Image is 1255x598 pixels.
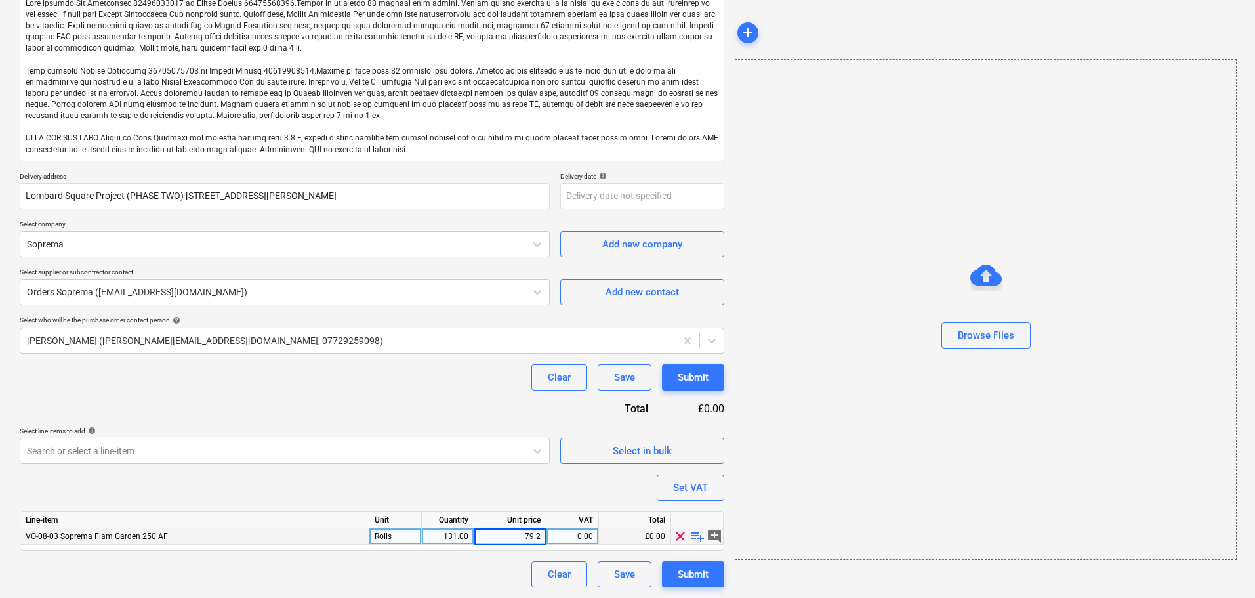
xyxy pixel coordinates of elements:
[369,512,422,528] div: Unit
[596,172,607,180] span: help
[548,369,571,386] div: Clear
[560,172,724,181] div: Delivery date
[673,479,708,496] div: Set VAT
[958,327,1014,344] div: Browse Files
[560,183,724,209] input: Delivery date not specified
[602,236,682,253] div: Add new company
[1189,535,1255,598] iframe: Chat Widget
[369,528,422,545] div: Rolls
[20,316,724,324] div: Select who will be the purchase order contact person
[598,561,651,587] button: Save
[669,401,724,416] div: £0.00
[427,528,468,545] div: 131.00
[689,528,705,544] span: playlist_add
[613,442,672,459] div: Select in bulk
[614,369,635,386] div: Save
[662,364,724,391] button: Submit
[606,284,679,301] div: Add new contact
[598,364,651,391] button: Save
[548,566,571,583] div: Clear
[20,427,550,435] div: Select line-items to add
[672,528,688,544] span: clear
[707,528,722,544] span: add_comment
[546,512,599,528] div: VAT
[20,172,550,183] p: Delivery address
[170,316,180,324] span: help
[599,528,671,545] div: £0.00
[662,561,724,587] button: Submit
[422,512,474,528] div: Quantity
[474,512,546,528] div: Unit price
[20,512,369,528] div: Line-item
[554,401,669,416] div: Total
[599,512,671,528] div: Total
[678,566,709,583] div: Submit
[560,231,724,257] button: Add new company
[20,268,550,279] p: Select supplier or subcontractor contact
[531,561,587,587] button: Clear
[560,279,724,305] button: Add new contact
[657,475,724,501] button: Set VAT
[735,59,1237,560] div: Browse Files
[941,322,1031,349] button: Browse Files
[552,528,593,545] div: 0.00
[678,369,709,386] div: Submit
[20,183,550,209] input: Delivery address
[20,220,550,231] p: Select company
[740,25,756,41] span: add
[85,427,96,435] span: help
[531,364,587,391] button: Clear
[26,532,168,541] span: VO-08-03 Soprema Flam Garden 250 AF
[614,566,635,583] div: Save
[560,438,724,464] button: Select in bulk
